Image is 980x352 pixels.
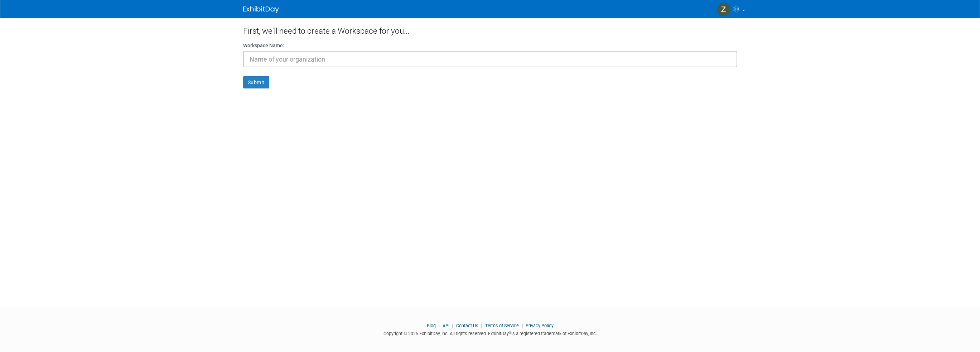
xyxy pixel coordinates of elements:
[479,323,484,328] span: |
[427,323,436,328] a: Blog
[485,323,519,328] a: Terms of Service
[526,323,554,328] a: Privacy Policy
[443,323,449,328] a: API
[243,51,737,67] input: Name of your organization
[243,76,269,88] button: Submit
[520,323,525,328] span: |
[717,3,730,16] img: Zoey Last
[243,18,737,42] div: First, we'll need to create a Workspace for you...
[243,6,279,13] img: ExhibitDay
[450,323,455,328] span: |
[437,323,441,328] span: |
[456,323,478,328] a: Contact Us
[243,42,284,49] label: Workspace Name:
[509,331,511,334] sup: ®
